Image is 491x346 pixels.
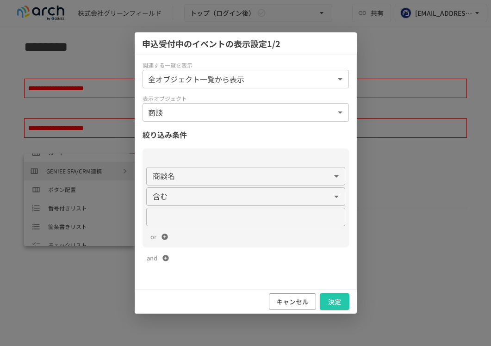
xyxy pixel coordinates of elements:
[146,165,345,188] div: 商談名
[143,230,177,244] button: or
[320,293,349,310] button: 決定
[135,32,357,55] h2: 申込受付中のイベント の表示設定 1 /2
[269,293,316,310] button: キャンセル
[153,170,330,182] span: 商談名
[143,129,349,141] p: 絞り込み条件
[143,68,349,91] div: 全オブジェクト一覧から表示
[143,101,349,124] div: 商談
[153,191,330,203] span: 含む
[148,74,334,86] span: 全オブジェクト一覧から表示
[143,251,182,266] button: and
[143,96,349,101] p: 表示オブジェクト
[148,107,334,119] span: 商談
[146,185,345,209] div: 含む
[143,62,349,68] p: 関連する一覧を表示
